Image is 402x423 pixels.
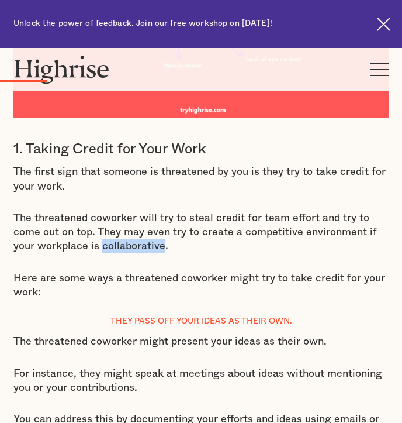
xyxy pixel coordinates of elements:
img: Cross icon [377,18,390,31]
p: For instance, they might speak at meetings about ideas without mentioning you or your contributions. [13,367,389,396]
p: The threatened coworker will try to steal credit for team effort and try to come out on top. They... [13,211,389,254]
p: The first sign that someone is threatened by you is they try to take credit for your work. [13,165,389,194]
h4: They pass off your ideas as their own. [13,317,389,325]
img: Highrise logo [13,55,110,84]
p: The threatened coworker might present your ideas as their own. [13,335,389,349]
h3: 1. Taking Credit for Your Work [13,140,389,158]
p: Here are some ways a threatened coworker might try to take credit for your work: [13,271,389,300]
